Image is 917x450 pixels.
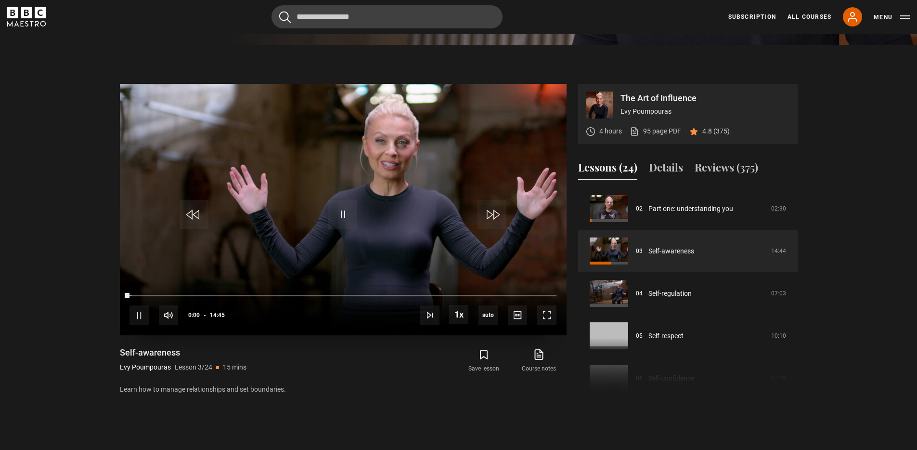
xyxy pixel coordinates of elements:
[649,159,683,180] button: Details
[120,362,171,372] p: Evy Poumpouras
[188,306,200,324] span: 0:00
[648,246,694,256] a: Self-awareness
[120,84,567,335] video-js: Video Player
[271,5,503,28] input: Search
[478,305,498,325] span: auto
[449,305,468,324] button: Playback Rate
[279,11,291,23] button: Submit the search query
[175,362,212,372] p: Lesson 3/24
[511,347,566,375] a: Course notes
[648,331,684,341] a: Self-respect
[456,347,511,375] button: Save lesson
[129,295,556,297] div: Progress Bar
[210,306,225,324] span: 14:45
[620,94,790,103] p: The Art of Influence
[223,362,246,372] p: 15 mins
[204,312,206,318] span: -
[788,13,831,21] a: All Courses
[159,305,178,325] button: Mute
[648,204,733,214] a: Part one: understanding you
[648,289,692,299] a: Self-regulation
[578,159,637,180] button: Lessons (24)
[874,13,910,22] button: Toggle navigation
[702,126,730,136] p: 4.8 (375)
[120,347,246,358] h1: Self-awareness
[508,305,527,325] button: Captions
[7,7,46,26] svg: BBC Maestro
[728,13,776,21] a: Subscription
[537,305,556,325] button: Fullscreen
[695,159,758,180] button: Reviews (375)
[129,305,149,325] button: Pause
[620,106,790,117] p: Evy Poumpouras
[599,126,622,136] p: 4 hours
[120,384,567,395] p: Learn how to manage relationships and set boundaries.
[630,126,681,136] a: 95 page PDF
[420,305,439,325] button: Next Lesson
